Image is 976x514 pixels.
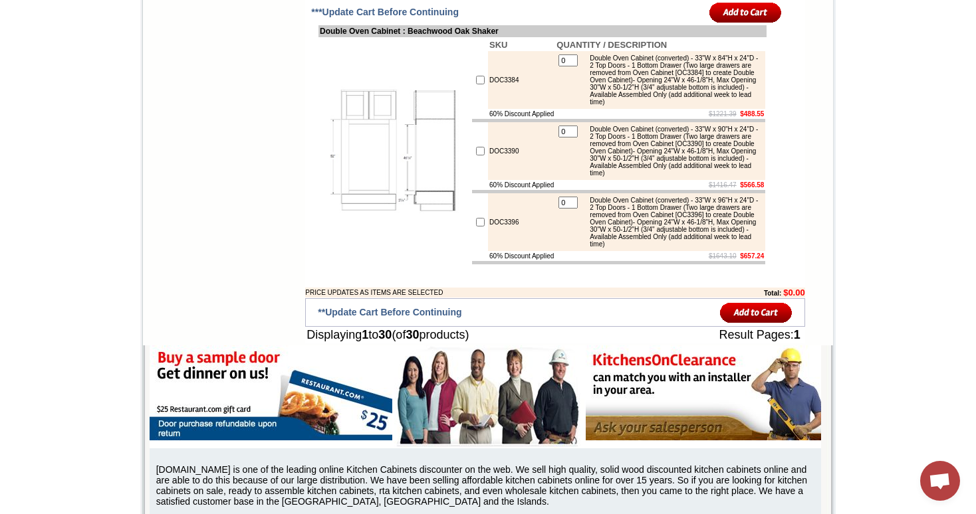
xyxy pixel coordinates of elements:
[34,37,36,38] img: spacer.gif
[740,181,764,189] b: $566.58
[78,60,119,75] td: [PERSON_NAME] White Shaker
[154,37,156,38] img: spacer.gif
[920,461,960,501] a: Open chat
[120,60,154,74] td: Baycreek Gray
[192,60,233,75] td: [PERSON_NAME] Blue Shaker
[709,1,782,23] input: Add to Cart
[305,288,690,298] td: PRICE UPDATES AS ITEMS ARE SELECTED
[632,327,805,343] td: Result Pages:
[720,301,793,323] input: Add to Cart
[235,60,269,75] td: Black Pearl Shaker
[378,328,392,341] b: 30
[794,328,800,341] b: 1
[488,251,555,261] td: 60% Discount Applied
[233,37,235,38] img: spacer.gif
[5,5,134,41] body: Alpha channel not supported: images/WDC2412_JSI_1.4.jpg.png
[190,37,192,38] img: spacer.gif
[76,37,78,38] img: spacer.gif
[709,181,737,189] s: $1416.47
[740,110,764,118] b: $488.55
[556,40,667,50] b: QUANTITY / DESCRIPTION
[740,252,764,260] b: $657.24
[488,122,555,180] td: DOC3390
[583,197,762,248] div: Double Oven Cabinet (converted) - 33"W x 96"H x 24"D - 2 Top Doors - 1 Bottom Drawer (Two large d...
[156,60,190,74] td: Bellmonte Maple
[318,25,767,37] td: Double Oven Cabinet : Beachwood Oak Shaker
[488,180,555,190] td: 60% Discount Applied
[764,290,781,297] b: Total:
[311,7,459,17] span: ***Update Cart Before Continuing
[709,110,737,118] s: $1221.39
[118,37,120,38] img: spacer.gif
[156,464,821,507] p: [DOMAIN_NAME] is one of the leading online Kitchen Cabinets discounter on the web. We sell high q...
[709,252,737,260] s: $1643.10
[783,288,805,298] b: $0.00
[318,307,461,317] span: **Update Cart Before Continuing
[488,109,555,119] td: 60% Discount Applied
[489,40,507,50] b: SKU
[362,328,368,341] b: 1
[406,328,419,341] b: 30
[320,77,469,226] img: Double Oven Cabinet
[488,51,555,109] td: DOC3384
[488,193,555,251] td: DOC3396
[583,126,762,177] div: Double Oven Cabinet (converted) - 33"W x 90"H x 24"D - 2 Top Doors - 1 Bottom Drawer (Two large d...
[583,54,762,106] div: Double Oven Cabinet (converted) - 33"W x 84"H x 24"D - 2 Top Doors - 1 Bottom Drawer (Two large d...
[36,60,76,75] td: [PERSON_NAME] Yellow Walnut
[5,5,62,17] b: FPDF error:
[305,327,632,343] td: Displaying to (of products)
